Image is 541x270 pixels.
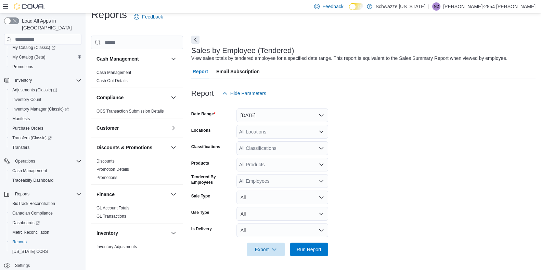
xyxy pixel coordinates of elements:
button: Run Report [290,243,328,256]
button: Discounts & Promotions [169,143,178,152]
button: Operations [1,156,84,166]
span: Settings [15,263,30,268]
span: Hide Parameters [230,90,266,97]
span: Operations [12,157,81,165]
a: GL Transactions [96,214,126,219]
span: Inventory Count [10,95,81,104]
a: Reports [10,238,29,246]
span: Dashboards [12,220,40,226]
button: Open list of options [319,129,324,134]
button: Open list of options [319,162,324,167]
span: Export [251,243,281,256]
span: [US_STATE] CCRS [12,249,48,254]
a: Transfers (Classic) [10,134,54,142]
button: Export [247,243,285,256]
button: Discounts & Promotions [96,144,168,151]
button: Cash Management [169,55,178,63]
span: Feedback [322,3,343,10]
span: Cash Management [10,167,81,175]
button: Operations [12,157,38,165]
a: Adjustments (Classic) [7,85,84,95]
button: Inventory [1,76,84,85]
a: Promotion Details [96,167,129,172]
span: Traceabilty Dashboard [12,178,53,183]
button: Promotions [7,62,84,72]
div: Discounts & Promotions [91,157,183,184]
h3: Finance [96,191,115,198]
button: My Catalog (Beta) [7,52,84,62]
span: Canadian Compliance [10,209,81,217]
span: Load All Apps in [GEOGRAPHIC_DATA] [19,17,81,31]
a: BioTrack Reconciliation [10,200,58,208]
a: My Catalog (Classic) [7,43,84,52]
label: Sale Type [191,193,210,199]
input: Dark Mode [349,3,363,10]
span: Dark Mode [349,10,349,11]
button: [DATE] [236,108,328,122]
a: Inventory Manager (Classic) [10,105,72,113]
button: All [236,207,328,221]
button: Inventory [12,76,35,85]
span: Transfers [12,145,29,150]
a: Manifests [10,115,33,123]
span: Metrc Reconciliation [12,230,49,235]
label: Locations [191,128,211,133]
span: Report [193,65,208,78]
label: Products [191,160,209,166]
button: Reports [12,190,32,198]
a: Dashboards [7,218,84,228]
span: Reports [15,191,29,197]
span: Reports [10,238,81,246]
div: Cash Management [91,68,183,88]
p: Schwazze [US_STATE] [376,2,426,11]
button: Customer [169,124,178,132]
button: Cash Management [96,55,168,62]
div: Norberto-2854 Hernandez [432,2,440,11]
a: Dashboards [10,219,42,227]
span: Reports [12,190,81,198]
span: Inventory Adjustments [96,244,137,249]
span: Cash Out Details [96,78,128,83]
label: Is Delivery [191,226,212,232]
span: Inventory Manager (Classic) [12,106,69,112]
button: Customer [96,125,168,131]
button: Traceabilty Dashboard [7,176,84,185]
span: My Catalog (Beta) [10,53,81,61]
button: All [236,191,328,204]
span: Traceabilty Dashboard [10,176,81,184]
a: Canadian Compliance [10,209,55,217]
div: View sales totals by tendered employee for a specified date range. This report is equivalent to t... [191,55,507,62]
a: Transfers [10,143,32,152]
a: Promotions [96,175,117,180]
span: Settings [12,261,81,270]
a: OCS Transaction Submission Details [96,109,164,114]
h3: Report [191,89,214,98]
a: Cash Management [96,70,131,75]
a: Feedback [131,10,166,24]
span: Cash Management [12,168,47,173]
a: Cash Management [10,167,50,175]
p: [PERSON_NAME]-2854 [PERSON_NAME] [443,2,536,11]
span: Inventory [15,78,32,83]
button: Cash Management [7,166,84,176]
span: Transfers (Classic) [10,134,81,142]
h3: Discounts & Promotions [96,144,152,151]
a: Transfers (Classic) [7,133,84,143]
span: Inventory [12,76,81,85]
span: Washington CCRS [10,247,81,256]
span: Promotions [12,64,33,69]
span: My Catalog (Classic) [12,45,55,50]
span: Transfers [10,143,81,152]
a: Cash Out Details [96,78,128,83]
span: Transfers (Classic) [12,135,52,141]
a: Discounts [96,159,115,164]
span: GL Account Totals [96,205,129,211]
button: Finance [96,191,168,198]
span: BioTrack Reconciliation [12,201,55,206]
span: Email Subscription [216,65,260,78]
h3: Customer [96,125,119,131]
